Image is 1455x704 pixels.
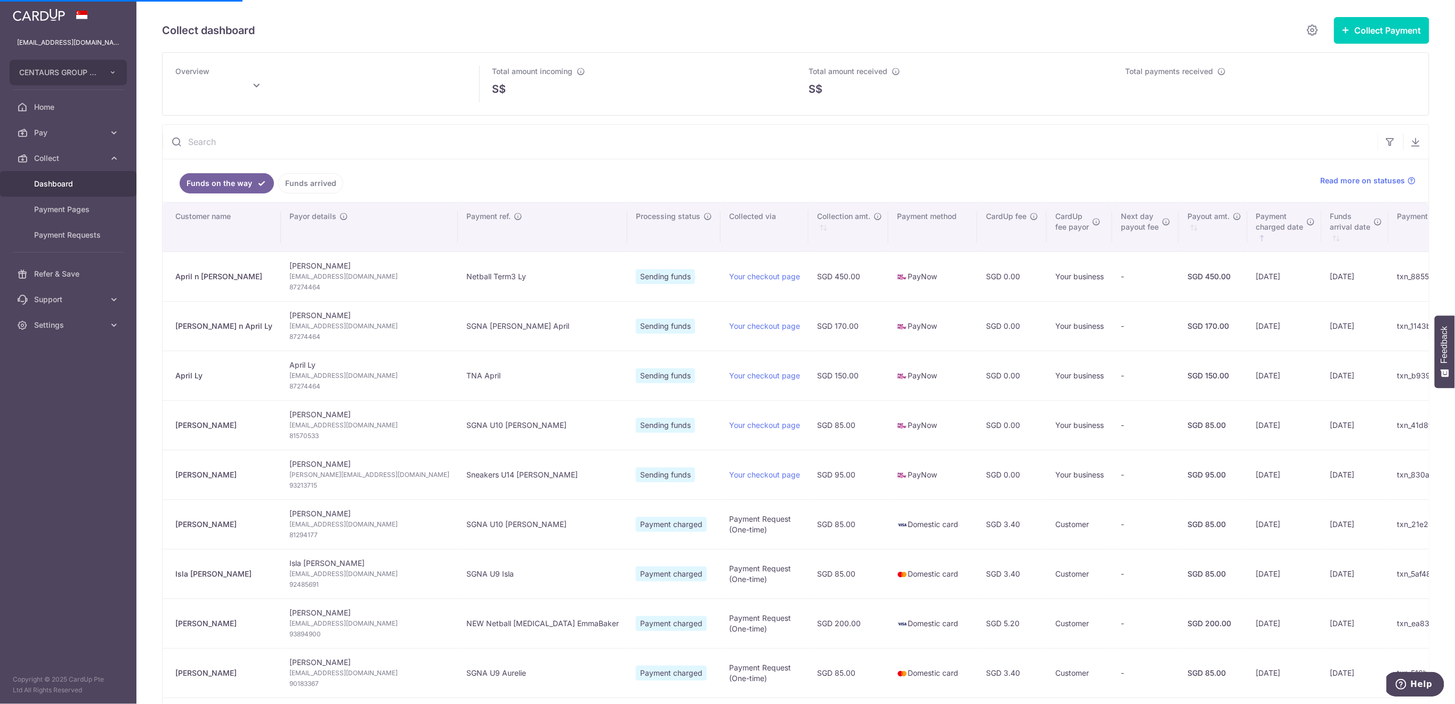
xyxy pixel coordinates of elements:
[809,499,888,549] td: SGD 85.00
[1112,400,1179,450] td: -
[977,450,1047,499] td: SGD 0.00
[289,271,449,282] span: [EMAIL_ADDRESS][DOMAIN_NAME]
[897,371,908,382] img: paynow-md-4fe65508ce96feda548756c5ee0e473c78d4820b8ea51387c6e4ad89e58a5e61.png
[1047,499,1112,549] td: Customer
[888,203,977,252] th: Payment method
[1248,648,1322,698] td: [DATE]
[888,450,977,499] td: PayNow
[636,319,695,334] span: Sending funds
[1248,499,1322,549] td: [DATE]
[888,549,977,598] td: Domestic card
[636,567,707,581] span: Payment charged
[1047,648,1112,698] td: Customer
[492,67,572,76] span: Total amount incoming
[458,549,627,598] td: SGNA U9 Isla
[729,272,800,281] a: Your checkout page
[1112,648,1179,698] td: -
[888,598,977,648] td: Domestic card
[977,549,1047,598] td: SGD 3.40
[289,668,449,678] span: [EMAIL_ADDRESS][DOMAIN_NAME]
[1435,315,1455,388] button: Feedback - Show survey
[1187,420,1239,431] div: SGD 85.00
[281,648,458,698] td: [PERSON_NAME]
[458,203,627,252] th: Payment ref.
[289,282,449,293] span: 87274464
[175,618,272,629] div: [PERSON_NAME]
[1334,17,1429,44] button: Collect Payment
[34,153,104,164] span: Collect
[34,230,104,240] span: Payment Requests
[977,648,1047,698] td: SGD 3.40
[809,648,888,698] td: SGD 85.00
[1112,598,1179,648] td: -
[729,371,800,380] a: Your checkout page
[281,252,458,301] td: [PERSON_NAME]
[1047,598,1112,648] td: Customer
[175,271,272,282] div: April n [PERSON_NAME]
[1322,598,1389,648] td: [DATE]
[986,211,1026,222] span: CardUp fee
[809,450,888,499] td: SGD 95.00
[977,499,1047,549] td: SGD 3.40
[175,668,272,678] div: [PERSON_NAME]
[636,368,695,383] span: Sending funds
[1112,549,1179,598] td: -
[888,252,977,301] td: PayNow
[721,203,809,252] th: Collected via
[1248,252,1322,301] td: [DATE]
[281,450,458,499] td: [PERSON_NAME]
[13,9,65,21] img: CardUp
[1112,351,1179,400] td: -
[1047,203,1112,252] th: CardUpfee payor
[1387,672,1444,699] iframe: Opens a widget where you can find more information
[1248,450,1322,499] td: [DATE]
[289,579,449,590] span: 92485691
[34,294,104,305] span: Support
[24,7,46,17] span: Help
[289,321,449,331] span: [EMAIL_ADDRESS][DOMAIN_NAME]
[721,598,809,648] td: Payment Request (One-time)
[458,301,627,351] td: SGNA [PERSON_NAME] April
[1047,301,1112,351] td: Your business
[1322,301,1389,351] td: [DATE]
[888,400,977,450] td: PayNow
[289,211,336,222] span: Payor details
[897,619,908,629] img: visa-sm-192604c4577d2d35970c8ed26b86981c2741ebd56154ab54ad91a526f0f24972.png
[1112,301,1179,351] td: -
[281,598,458,648] td: [PERSON_NAME]
[281,549,458,598] td: Isla [PERSON_NAME]
[721,499,809,549] td: Payment Request (One-time)
[458,598,627,648] td: NEW Netball [MEDICAL_DATA] EmmaBaker
[1322,252,1389,301] td: [DATE]
[162,22,255,39] h5: Collect dashboard
[34,269,104,279] span: Refer & Save
[809,67,887,76] span: Total amount received
[636,517,707,532] span: Payment charged
[1055,211,1089,232] span: CardUp fee payor
[289,431,449,441] span: 81570533
[888,351,977,400] td: PayNow
[809,400,888,450] td: SGD 85.00
[636,418,695,433] span: Sending funds
[175,470,272,480] div: [PERSON_NAME]
[636,467,695,482] span: Sending funds
[289,381,449,392] span: 87274464
[1256,211,1304,232] span: Payment charged date
[1187,668,1239,678] div: SGD 85.00
[817,211,870,222] span: Collection amt.
[1187,370,1239,381] div: SGD 150.00
[1187,321,1239,331] div: SGD 170.00
[809,81,822,97] span: S$
[1248,301,1322,351] td: [DATE]
[1322,499,1389,549] td: [DATE]
[1322,450,1389,499] td: [DATE]
[1248,203,1322,252] th: Paymentcharged date : activate to sort column ascending
[636,269,695,284] span: Sending funds
[1321,175,1416,186] a: Read more on statuses
[1187,569,1239,579] div: SGD 85.00
[729,420,800,430] a: Your checkout page
[977,400,1047,450] td: SGD 0.00
[729,470,800,479] a: Your checkout page
[721,549,809,598] td: Payment Request (One-time)
[1121,211,1159,232] span: Next day payout fee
